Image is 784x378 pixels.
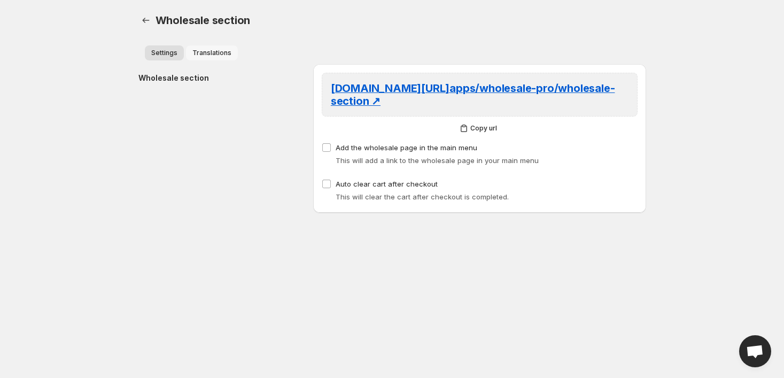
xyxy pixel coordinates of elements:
[151,49,177,57] span: Settings
[138,73,296,83] h2: Wholesale section
[156,14,251,27] span: Wholesale section
[331,82,615,107] span: [DOMAIN_NAME][URL] apps/wholesale-pro/wholesale-section ↗
[322,121,638,136] button: Copy url
[192,49,231,57] span: Translations
[336,180,438,188] span: Auto clear cart after checkout
[336,156,539,165] span: This will add a link to the wholesale page in your main menu
[739,335,771,367] div: Open chat
[336,143,477,152] span: Add the wholesale page in the main menu
[336,192,509,201] span: This will clear the cart after checkout is completed.
[331,82,628,107] a: [DOMAIN_NAME][URL]apps/wholesale-pro/wholesale-section ↗
[470,124,497,133] span: Copy url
